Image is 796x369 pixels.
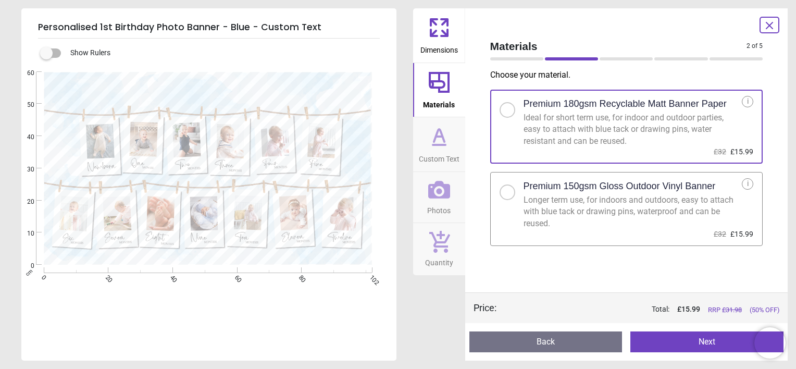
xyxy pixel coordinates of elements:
[524,97,727,110] h2: Premium 180gsm Recyclable Matt Banner Paper
[413,172,465,223] button: Photos
[677,304,700,315] span: £
[490,69,772,81] p: Choose your material .
[420,40,458,56] span: Dimensions
[15,69,34,78] span: 60
[524,180,716,193] h2: Premium 150gsm Gloss Outdoor Vinyl Banner
[730,147,753,156] span: £15.99
[708,305,742,315] span: RRP
[15,198,34,206] span: 20
[742,96,753,107] div: i
[413,63,465,117] button: Materials
[15,165,34,174] span: 30
[754,327,786,359] iframe: Brevo live chat
[419,149,459,165] span: Custom Text
[38,17,380,39] h5: Personalised 1st Birthday Photo Banner - Blue - Custom Text
[524,112,742,147] div: Ideal for short term use, for indoor and outdoor parties, easy to attach with blue tack or drawin...
[474,301,496,314] div: Price :
[413,223,465,275] button: Quantity
[512,304,780,315] div: Total:
[15,262,34,270] span: 0
[15,229,34,238] span: 10
[722,306,742,314] span: £ 31.98
[413,117,465,171] button: Custom Text
[423,95,455,110] span: Materials
[730,230,753,238] span: £15.99
[747,42,763,51] span: 2 of 5
[46,47,396,59] div: Show Rulers
[15,133,34,142] span: 40
[742,178,753,190] div: i
[714,230,726,238] span: £32
[425,253,453,268] span: Quantity
[413,8,465,63] button: Dimensions
[490,39,747,54] span: Materials
[524,194,742,229] div: Longer term use, for indoors and outdoors, easy to attach with blue tack or drawing pins, waterpr...
[630,331,783,352] button: Next
[681,305,700,313] span: 15.99
[427,201,451,216] span: Photos
[750,305,779,315] span: (50% OFF)
[469,331,623,352] button: Back
[15,101,34,109] span: 50
[714,147,726,156] span: £32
